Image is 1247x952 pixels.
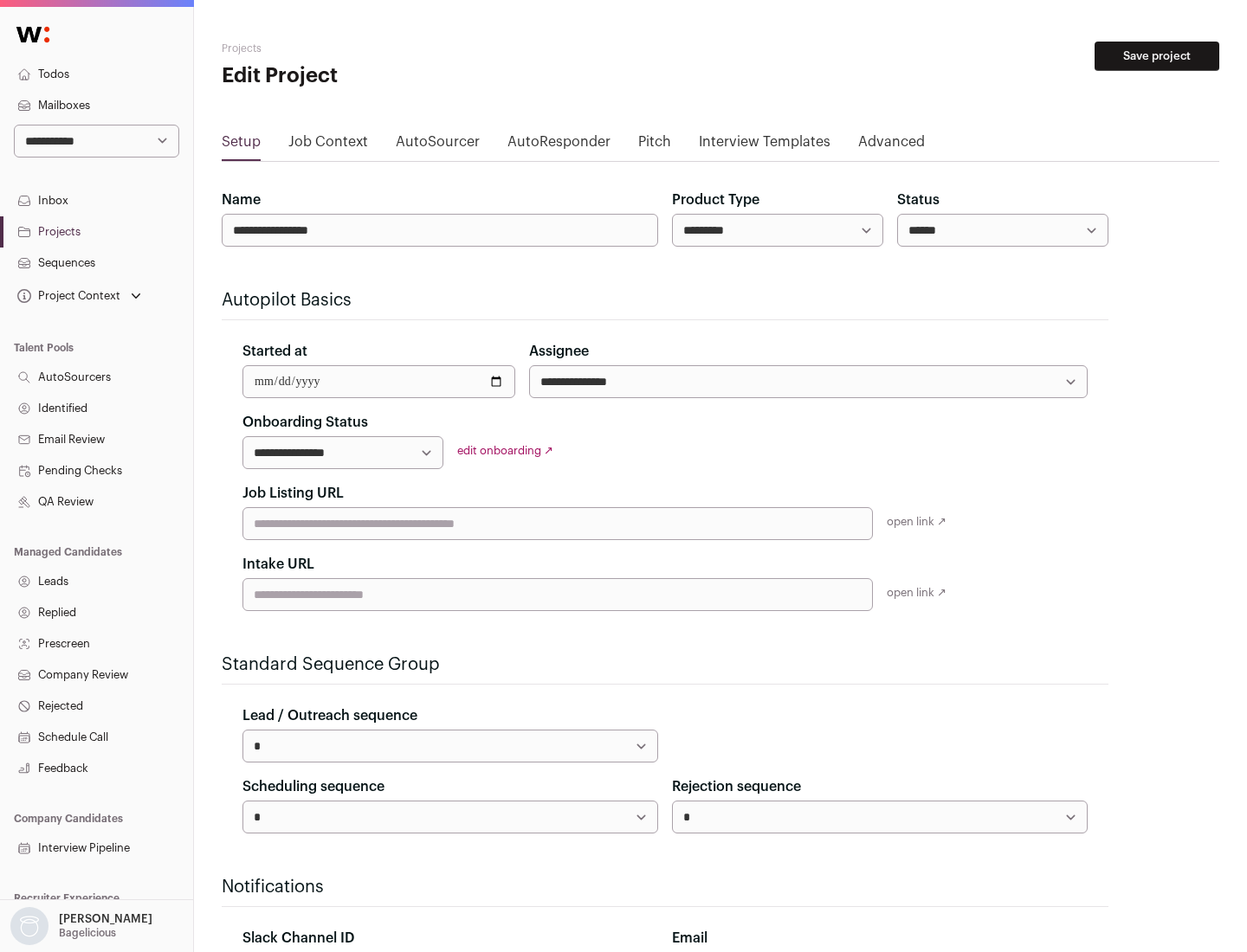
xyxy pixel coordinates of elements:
[222,190,261,210] label: Name
[242,705,417,726] label: Lead / Outreach sequence
[222,653,1108,677] h2: Standard Sequence Group
[222,288,1108,312] h2: Autopilot Basics
[288,132,368,159] a: Job Context
[638,132,671,159] a: Pitch
[242,776,384,797] label: Scheduling sequence
[672,190,759,210] label: Product Type
[242,412,368,433] label: Onboarding Status
[10,907,48,945] img: nopic.png
[242,483,344,504] label: Job Listing URL
[529,341,589,362] label: Assignee
[222,132,261,159] a: Setup
[14,284,145,308] button: Open dropdown
[1095,42,1219,71] button: Save project
[699,132,830,159] a: Interview Templates
[7,17,59,52] img: Wellfound
[7,907,156,945] button: Open dropdown
[59,912,152,926] p: [PERSON_NAME]
[507,132,611,159] a: AutoResponder
[457,445,553,456] a: edit onboarding ↗
[858,132,925,159] a: Advanced
[59,926,116,940] p: Bagelicious
[222,62,554,90] h1: Edit Project
[396,132,480,159] a: AutoSourcer
[672,776,801,797] label: Rejection sequence
[672,928,1088,949] div: Email
[222,875,1108,899] h2: Notifications
[897,190,940,210] label: Status
[242,554,314,575] label: Intake URL
[14,289,120,303] div: Project Context
[242,341,307,362] label: Started at
[242,928,354,949] label: Slack Channel ID
[222,42,554,55] h2: Projects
